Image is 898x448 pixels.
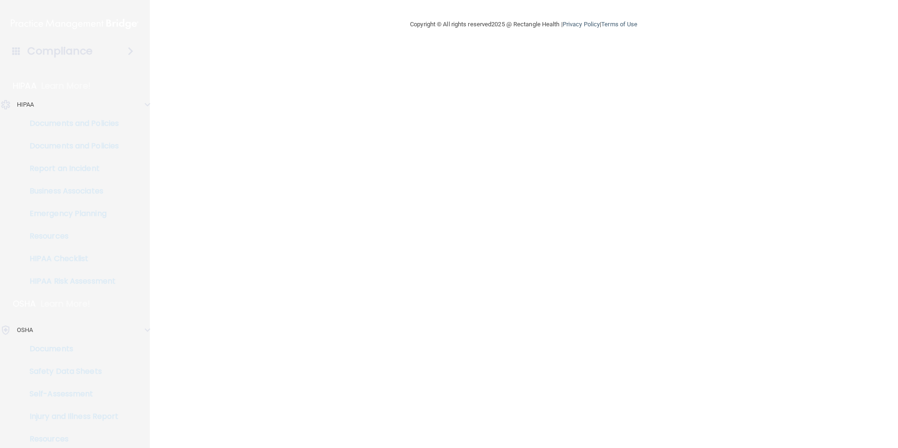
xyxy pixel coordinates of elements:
[6,412,134,421] p: Injury and Illness Report
[601,21,637,28] a: Terms of Use
[41,80,91,92] p: Learn More!
[6,344,134,354] p: Documents
[11,15,139,33] img: PMB logo
[27,45,93,58] h4: Compliance
[6,141,134,151] p: Documents and Policies
[6,209,134,218] p: Emergency Planning
[13,298,36,309] p: OSHA
[6,277,134,286] p: HIPAA Risk Assessment
[6,164,134,173] p: Report an Incident
[6,389,134,399] p: Self-Assessment
[17,99,34,110] p: HIPAA
[6,367,134,376] p: Safety Data Sheets
[563,21,600,28] a: Privacy Policy
[17,324,33,336] p: OSHA
[6,254,134,263] p: HIPAA Checklist
[6,232,134,241] p: Resources
[13,80,37,92] p: HIPAA
[6,434,134,444] p: Resources
[352,9,695,39] div: Copyright © All rights reserved 2025 @ Rectangle Health | |
[6,186,134,196] p: Business Associates
[41,298,91,309] p: Learn More!
[6,119,134,128] p: Documents and Policies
